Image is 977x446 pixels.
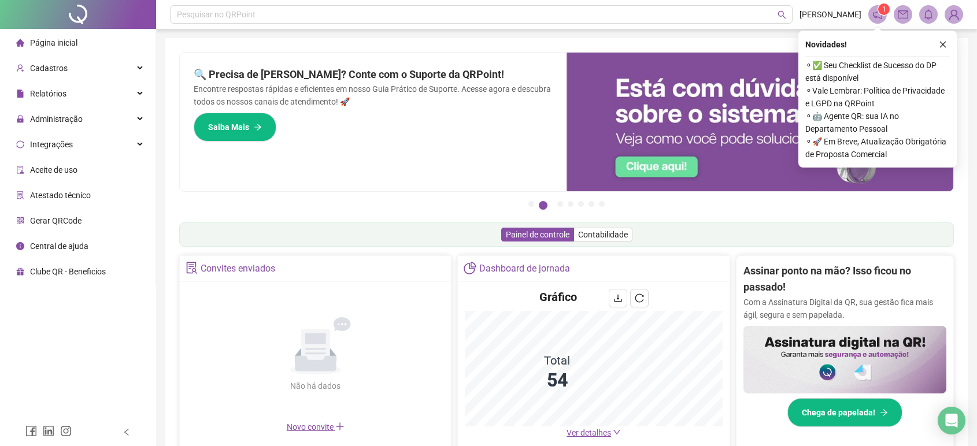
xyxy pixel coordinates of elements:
[16,191,24,199] span: solution
[30,216,82,225] span: Gerar QRCode
[30,165,77,174] span: Aceite de uso
[578,201,584,207] button: 5
[578,230,628,239] span: Contabilidade
[805,84,950,110] span: ⚬ Vale Lembrar: Política de Privacidade e LGPD na QRPoint
[743,263,946,296] h2: Assinar ponto na mão? Isso ficou no passado!
[30,267,106,276] span: Clube QR - Beneficios
[16,90,24,98] span: file
[208,121,249,133] span: Saiba Mais
[778,10,786,19] span: search
[539,201,547,210] button: 2
[567,428,621,437] a: Ver detalhes down
[287,422,345,432] span: Novo convite
[194,83,553,108] p: Encontre respostas rápidas e eficientes em nosso Guia Prático de Suporte. Acesse agora e descubra...
[16,115,24,123] span: lock
[30,38,77,47] span: Página inicial
[479,259,570,278] div: Dashboard de jornada
[16,166,24,174] span: audit
[945,6,963,23] img: 57198
[939,40,947,49] span: close
[567,428,611,437] span: Ver detalhes
[800,8,861,21] span: [PERSON_NAME]
[262,380,369,392] div: Não há dados
[16,140,24,148] span: sync
[567,53,953,191] img: banner%2F0cf4e1f0-cb71-40ef-aa93-44bd3d4ee559.png
[923,9,934,20] span: bell
[787,398,902,427] button: Chega de papelada!
[25,425,37,437] span: facebook
[506,230,569,239] span: Painel de controle
[254,123,262,131] span: arrow-right
[16,242,24,250] span: info-circle
[186,262,198,274] span: solution
[568,201,573,207] button: 4
[599,201,605,207] button: 7
[16,39,24,47] span: home
[30,89,66,98] span: Relatórios
[878,3,890,15] sup: 1
[30,191,91,200] span: Atestado técnico
[194,113,276,142] button: Saiba Mais
[802,406,875,419] span: Chega de papelada!
[123,428,131,436] span: left
[539,289,577,305] h4: Gráfico
[464,262,476,274] span: pie-chart
[882,5,886,13] span: 1
[880,408,888,417] span: arrow-right
[30,114,83,124] span: Administração
[194,66,553,83] h2: 🔍 Precisa de [PERSON_NAME]? Conte com o Suporte da QRPoint!
[16,64,24,72] span: user-add
[335,422,345,431] span: plus
[30,140,73,149] span: Integrações
[938,407,965,434] div: Open Intercom Messenger
[635,293,644,303] span: reload
[589,201,594,207] button: 6
[201,259,275,278] div: Convites enviados
[872,9,883,20] span: notification
[613,428,621,436] span: down
[743,326,946,393] img: banner%2F02c71560-61a6-44d4-94b9-c8ab97240462.png
[805,38,847,51] span: Novidades !
[16,217,24,225] span: qrcode
[528,201,534,207] button: 1
[898,9,908,20] span: mail
[16,267,24,276] span: gift
[743,296,946,321] p: Com a Assinatura Digital da QR, sua gestão fica mais ágil, segura e sem papelada.
[805,135,950,161] span: ⚬ 🚀 Em Breve, Atualização Obrigatória de Proposta Comercial
[805,59,950,84] span: ⚬ ✅ Seu Checklist de Sucesso do DP está disponível
[60,425,72,437] span: instagram
[30,241,88,251] span: Central de ajuda
[613,293,623,303] span: download
[30,64,68,73] span: Cadastros
[43,425,54,437] span: linkedin
[557,201,563,207] button: 3
[805,110,950,135] span: ⚬ 🤖 Agente QR: sua IA no Departamento Pessoal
